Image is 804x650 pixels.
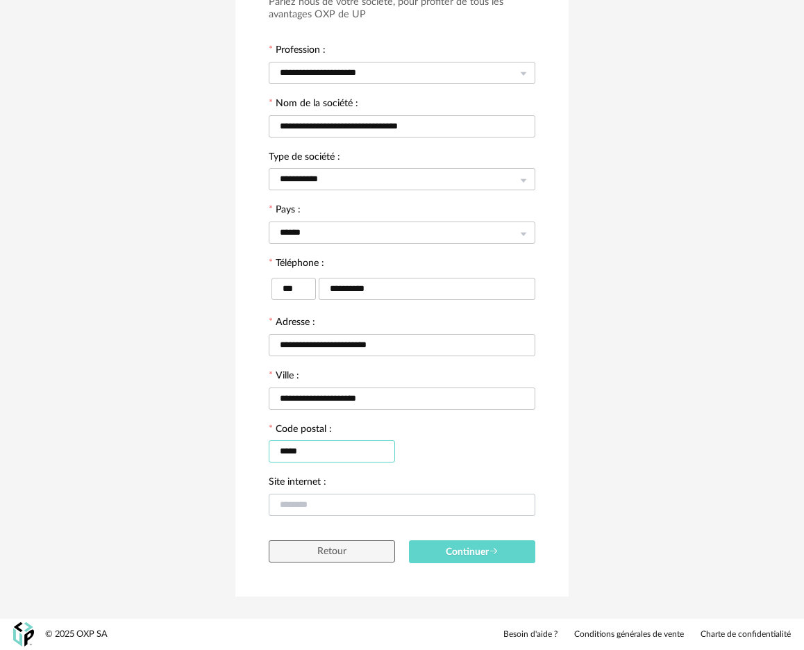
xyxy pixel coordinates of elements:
[701,629,791,640] a: Charte de confidentialité
[269,540,395,562] button: Retour
[269,99,358,111] label: Nom de la société :
[269,258,324,271] label: Téléphone :
[269,152,340,165] label: Type de société :
[574,629,684,640] a: Conditions générales de vente
[269,477,326,490] label: Site internet :
[317,547,346,556] span: Retour
[269,45,326,58] label: Profession :
[13,622,34,647] img: OXP
[446,547,499,557] span: Continuer
[45,628,108,640] div: © 2025 OXP SA
[503,629,558,640] a: Besoin d'aide ?
[269,371,299,383] label: Ville :
[269,424,332,437] label: Code postal :
[269,317,315,330] label: Adresse :
[269,205,301,217] label: Pays :
[409,540,535,563] button: Continuer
